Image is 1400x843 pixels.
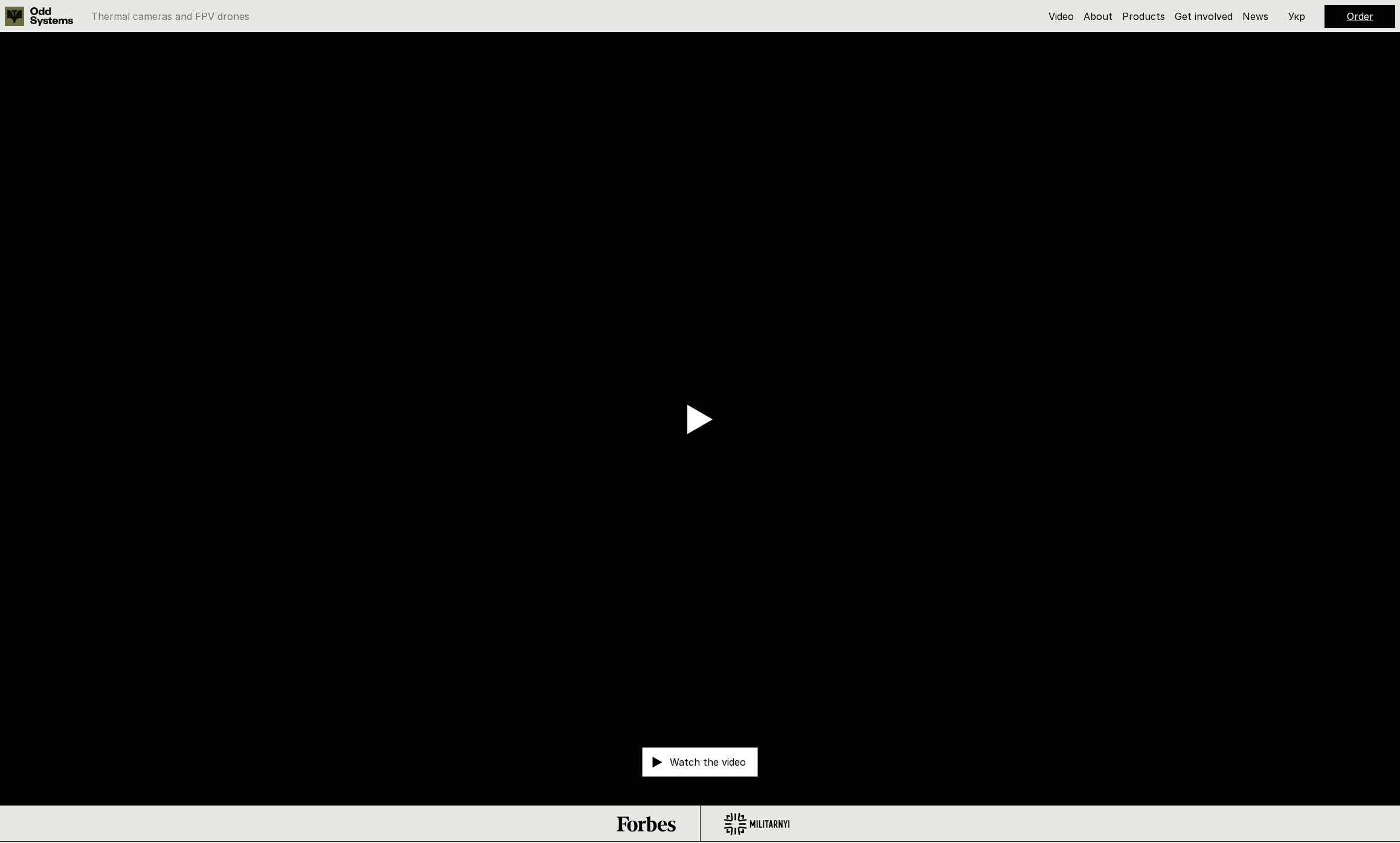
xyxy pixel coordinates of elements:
a: Get involved [1175,10,1233,22]
a: News [1242,10,1268,22]
a: Order [1347,10,1373,22]
p: Watch the video [670,758,746,767]
a: Products [1122,10,1165,22]
a: Video [1048,10,1074,22]
p: Укр [1288,11,1305,21]
a: About [1084,10,1113,22]
p: Thermal cameras and FPV drones [91,11,249,21]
